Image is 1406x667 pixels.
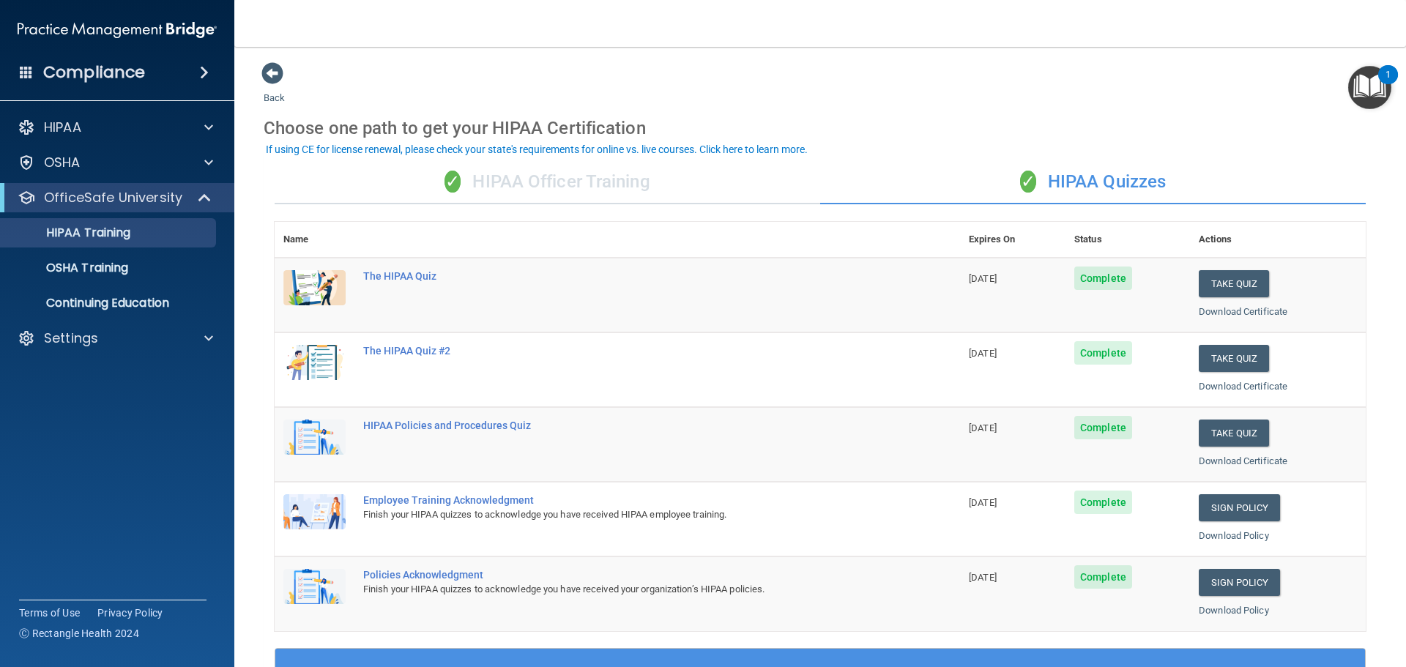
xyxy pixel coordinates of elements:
[1199,345,1269,372] button: Take Quiz
[445,171,461,193] span: ✓
[18,189,212,206] a: OfficeSafe University
[960,222,1065,258] th: Expires On
[44,119,81,136] p: HIPAA
[10,261,128,275] p: OSHA Training
[44,189,182,206] p: OfficeSafe University
[275,222,354,258] th: Name
[1199,420,1269,447] button: Take Quiz
[275,160,820,204] div: HIPAA Officer Training
[969,422,997,433] span: [DATE]
[1199,306,1287,317] a: Download Certificate
[1074,565,1132,589] span: Complete
[264,142,810,157] button: If using CE for license renewal, please check your state's requirements for online vs. live cours...
[43,62,145,83] h4: Compliance
[363,420,887,431] div: HIPAA Policies and Procedures Quiz
[266,144,808,154] div: If using CE for license renewal, please check your state's requirements for online vs. live cours...
[969,572,997,583] span: [DATE]
[820,160,1366,204] div: HIPAA Quizzes
[264,75,285,103] a: Back
[363,506,887,523] div: Finish your HIPAA quizzes to acknowledge you have received HIPAA employee training.
[363,345,887,357] div: The HIPAA Quiz #2
[44,154,81,171] p: OSHA
[363,581,887,598] div: Finish your HIPAA quizzes to acknowledge you have received your organization’s HIPAA policies.
[1074,416,1132,439] span: Complete
[969,273,997,284] span: [DATE]
[1074,491,1132,514] span: Complete
[1199,381,1287,392] a: Download Certificate
[363,569,887,581] div: Policies Acknowledgment
[18,329,213,347] a: Settings
[18,119,213,136] a: HIPAA
[97,605,163,620] a: Privacy Policy
[1199,530,1269,541] a: Download Policy
[1065,222,1190,258] th: Status
[18,154,213,171] a: OSHA
[969,348,997,359] span: [DATE]
[264,107,1377,149] div: Choose one path to get your HIPAA Certification
[363,494,887,506] div: Employee Training Acknowledgment
[969,497,997,508] span: [DATE]
[1199,270,1269,297] button: Take Quiz
[1199,455,1287,466] a: Download Certificate
[18,15,217,45] img: PMB logo
[1190,222,1366,258] th: Actions
[1199,494,1280,521] a: Sign Policy
[10,296,209,310] p: Continuing Education
[1074,267,1132,290] span: Complete
[1385,75,1391,94] div: 1
[1153,563,1388,622] iframe: Drift Widget Chat Controller
[1348,66,1391,109] button: Open Resource Center, 1 new notification
[1020,171,1036,193] span: ✓
[19,605,80,620] a: Terms of Use
[1074,341,1132,365] span: Complete
[10,226,130,240] p: HIPAA Training
[19,626,139,641] span: Ⓒ Rectangle Health 2024
[44,329,98,347] p: Settings
[363,270,887,282] div: The HIPAA Quiz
